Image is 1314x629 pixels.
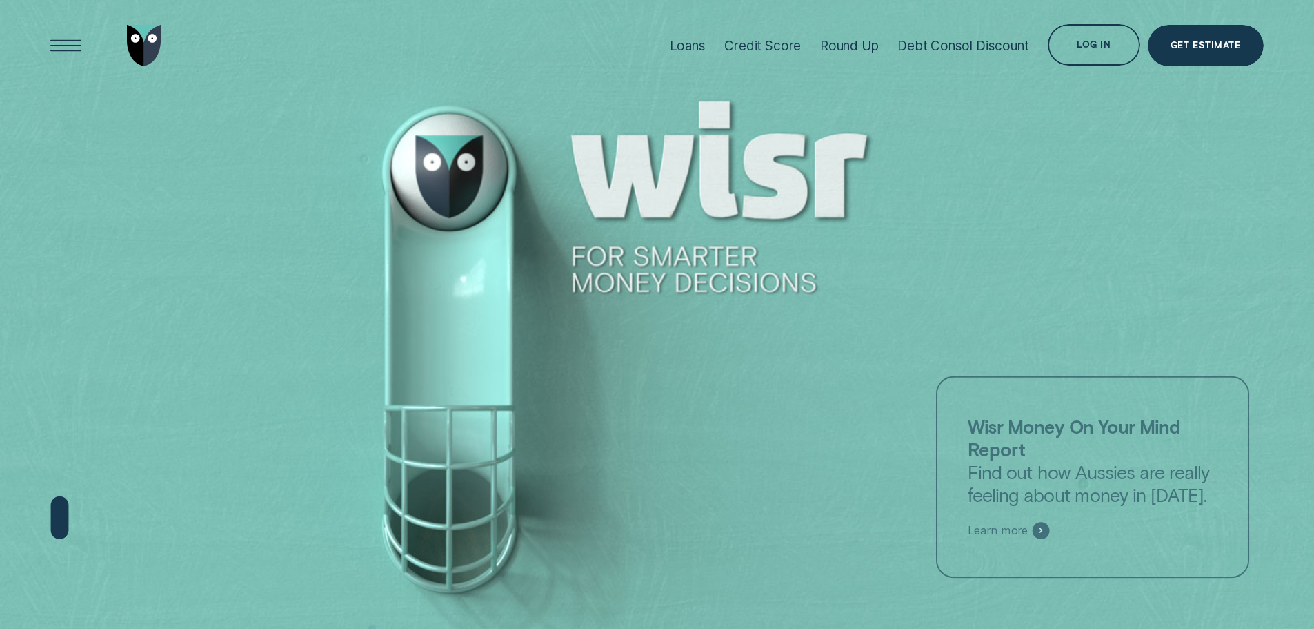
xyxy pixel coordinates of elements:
[724,38,801,54] div: Credit Score
[936,376,1249,577] a: Wisr Money On Your Mind ReportFind out how Aussies are really feeling about money in [DATE].Learn...
[968,415,1218,507] p: Find out how Aussies are really feeling about money in [DATE].
[1148,25,1264,66] a: Get Estimate
[820,38,879,54] div: Round Up
[46,25,87,66] button: Open Menu
[670,38,706,54] div: Loans
[127,25,161,66] img: Wisr
[1048,24,1139,66] button: Log in
[968,523,1028,537] span: Learn more
[897,38,1028,54] div: Debt Consol Discount
[968,415,1181,460] strong: Wisr Money On Your Mind Report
